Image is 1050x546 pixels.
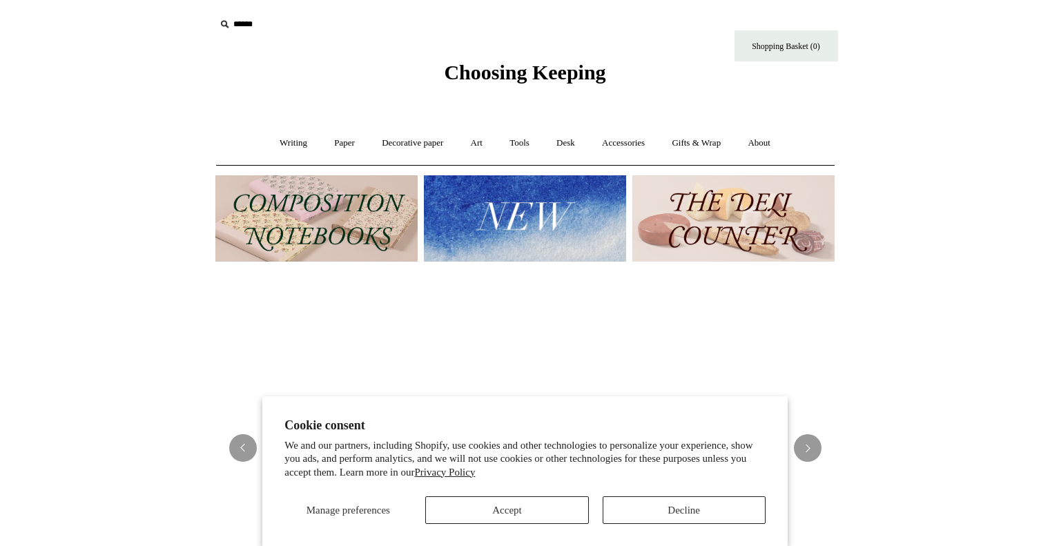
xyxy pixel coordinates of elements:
button: Manage preferences [284,496,411,524]
a: Gifts & Wrap [659,125,733,162]
p: We and our partners, including Shopify, use cookies and other technologies to personalize your ex... [284,439,766,480]
a: Paper [322,125,367,162]
img: 202302 Composition ledgers.jpg__PID:69722ee6-fa44-49dd-a067-31375e5d54ec [215,175,418,262]
button: Next [794,434,821,462]
span: Manage preferences [307,505,390,516]
a: Desk [544,125,587,162]
a: Choosing Keeping [444,72,605,81]
a: Privacy Policy [415,467,476,478]
a: Accessories [590,125,657,162]
button: Decline [603,496,766,524]
a: Decorative paper [369,125,456,162]
button: Accept [425,496,588,524]
a: Art [458,125,495,162]
img: New.jpg__PID:f73bdf93-380a-4a35-bcfe-7823039498e1 [424,175,626,262]
a: About [735,125,783,162]
img: The Deli Counter [632,175,835,262]
a: Shopping Basket (0) [735,30,838,61]
a: Tools [497,125,542,162]
a: Writing [267,125,320,162]
h2: Cookie consent [284,418,766,433]
span: Choosing Keeping [444,61,605,84]
button: Previous [229,434,257,462]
